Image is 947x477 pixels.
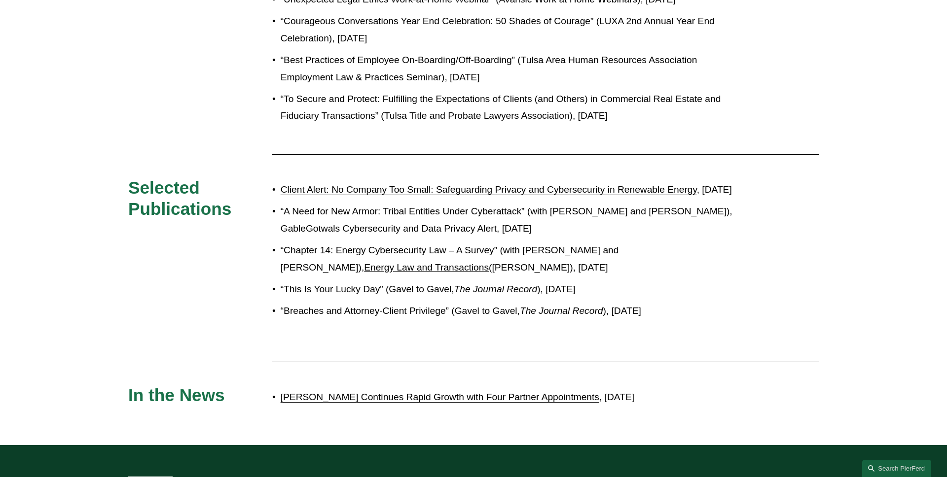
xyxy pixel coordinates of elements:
span: Energy Law and Transactions [364,262,489,273]
em: The Journal Record [454,284,538,294]
a: Search this site [862,460,931,477]
a: [PERSON_NAME] Continues Rapid Growth with Four Partner Appointments [281,392,599,402]
span: In the News [128,385,225,405]
p: , [DATE] [281,389,732,406]
em: The Journal Record [520,306,603,316]
p: “Courageous Conversations Year End Celebration: 50 Shades of Courage” (LUXA 2nd Annual Year End C... [281,13,732,47]
span: Selected Publications [128,178,231,219]
p: “Breaches and Attorney-Client Privilege” (Gavel to Gavel, ), [DATE] [281,303,732,320]
p: “Best Practices of Employee On-Boarding/Off-Boarding” (Tulsa Area Human Resources Association Emp... [281,52,732,86]
p: “Chapter 14: Energy Cybersecurity Law – A Survey” (with [PERSON_NAME] and [PERSON_NAME]), ([PERSO... [281,242,732,276]
p: “This Is Your Lucky Day” (Gavel to Gavel, ), [DATE] [281,281,732,298]
p: , [DATE] [281,181,732,199]
p: “A Need for New Armor: Tribal Entities Under Cyberattack” (with [PERSON_NAME] and [PERSON_NAME]),... [281,203,732,237]
p: “To Secure and Protect: Fulfilling the Expectations of Clients (and Others) in Commercial Real Es... [281,91,732,125]
a: Client Alert: No Company Too Small: Safeguarding Privacy and Cybersecurity in Renewable Energy [281,184,697,195]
